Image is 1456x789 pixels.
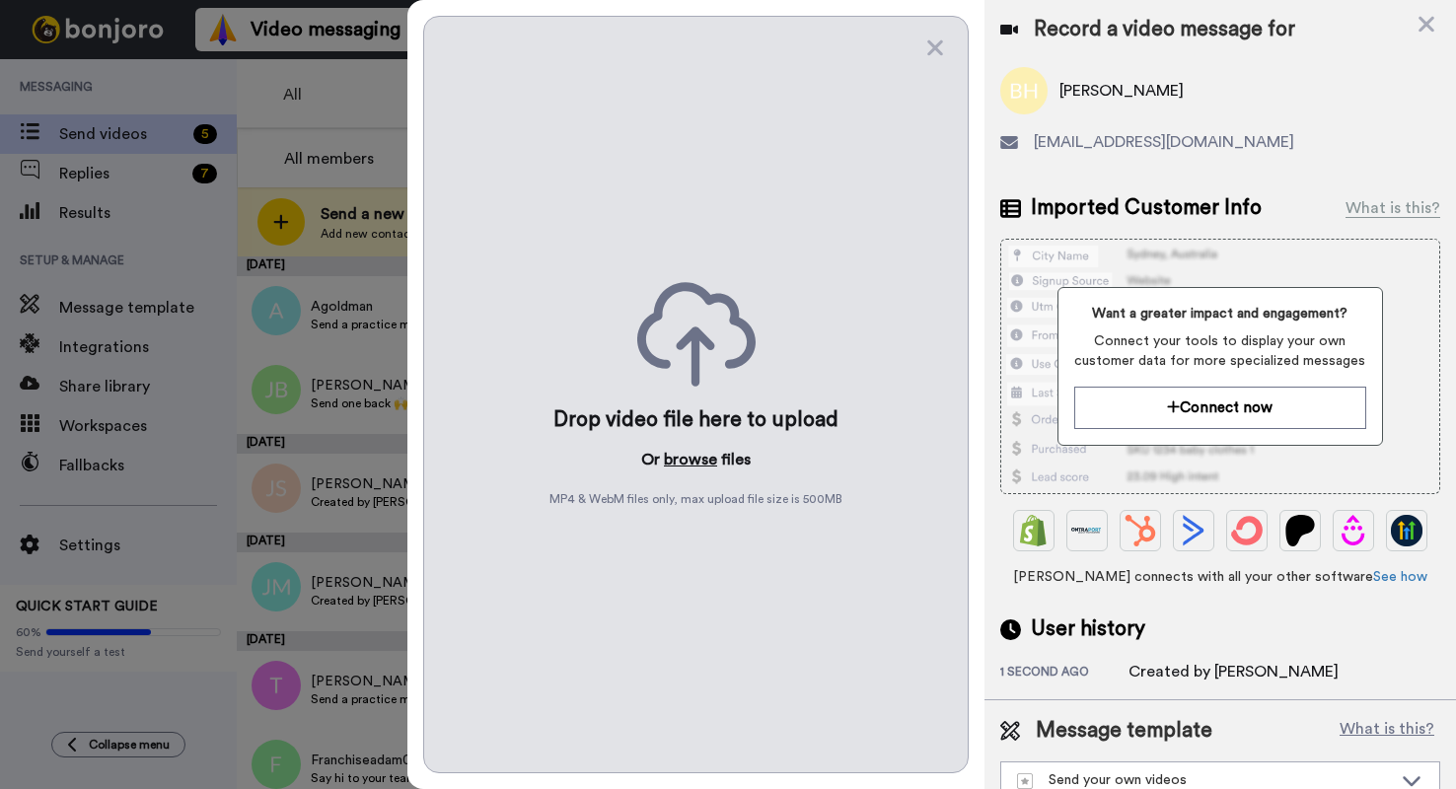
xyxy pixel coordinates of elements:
img: ActiveCampaign [1178,515,1209,546]
img: Drip [1338,515,1369,546]
a: See how [1373,570,1427,584]
img: GoHighLevel [1391,515,1422,546]
img: Hubspot [1125,515,1156,546]
img: Patreon [1284,515,1316,546]
span: Message template [1036,716,1212,746]
img: Ontraport [1071,515,1103,546]
span: User history [1031,614,1145,644]
img: ConvertKit [1231,515,1263,546]
span: [PERSON_NAME] connects with all your other software [1000,567,1440,587]
div: What is this? [1346,196,1440,220]
img: demo-template.svg [1017,773,1033,789]
span: Connect your tools to display your own customer data for more specialized messages [1074,331,1366,371]
span: MP4 & WebM files only, max upload file size is 500 MB [549,491,842,507]
span: Imported Customer Info [1031,193,1262,223]
p: Or files [641,448,751,471]
div: Drop video file here to upload [553,406,838,434]
span: Want a greater impact and engagement? [1074,304,1366,323]
div: Created by [PERSON_NAME] [1128,660,1339,683]
button: What is this? [1334,716,1440,746]
button: Connect now [1074,387,1366,429]
span: [EMAIL_ADDRESS][DOMAIN_NAME] [1034,130,1294,154]
button: browse [664,448,717,471]
div: 1 second ago [1000,664,1128,683]
img: Shopify [1018,515,1050,546]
